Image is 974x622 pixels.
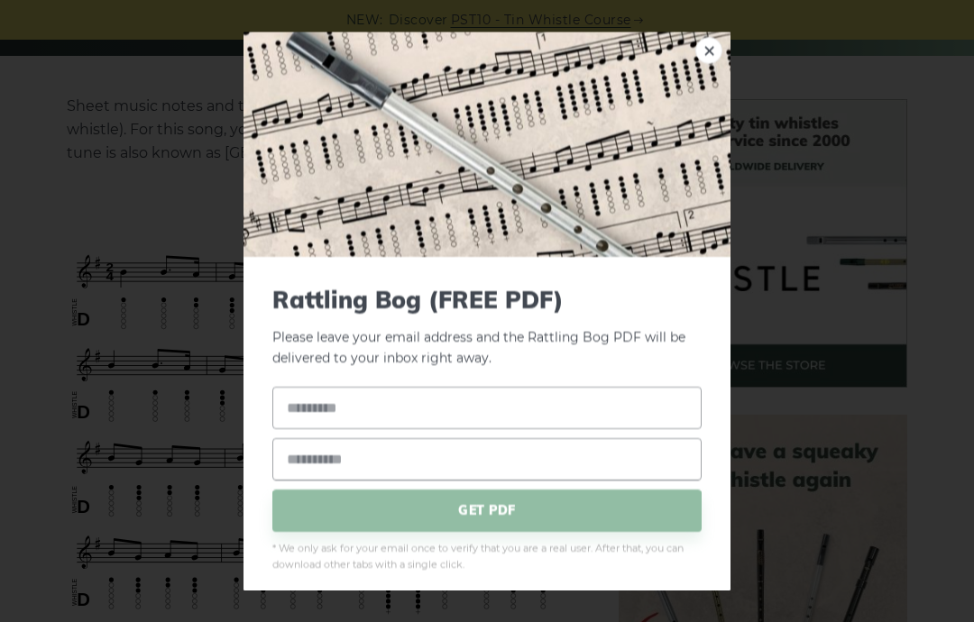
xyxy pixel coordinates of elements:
img: Tin Whistle Tab Preview [243,32,730,257]
a: × [695,37,722,64]
p: Please leave your email address and the Rattling Bog PDF will be delivered to your inbox right away. [272,286,702,369]
span: GET PDF [272,489,702,531]
span: Rattling Bog (FREE PDF) [272,286,702,314]
span: * We only ask for your email once to verify that you are a real user. After that, you can downloa... [272,540,702,572]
